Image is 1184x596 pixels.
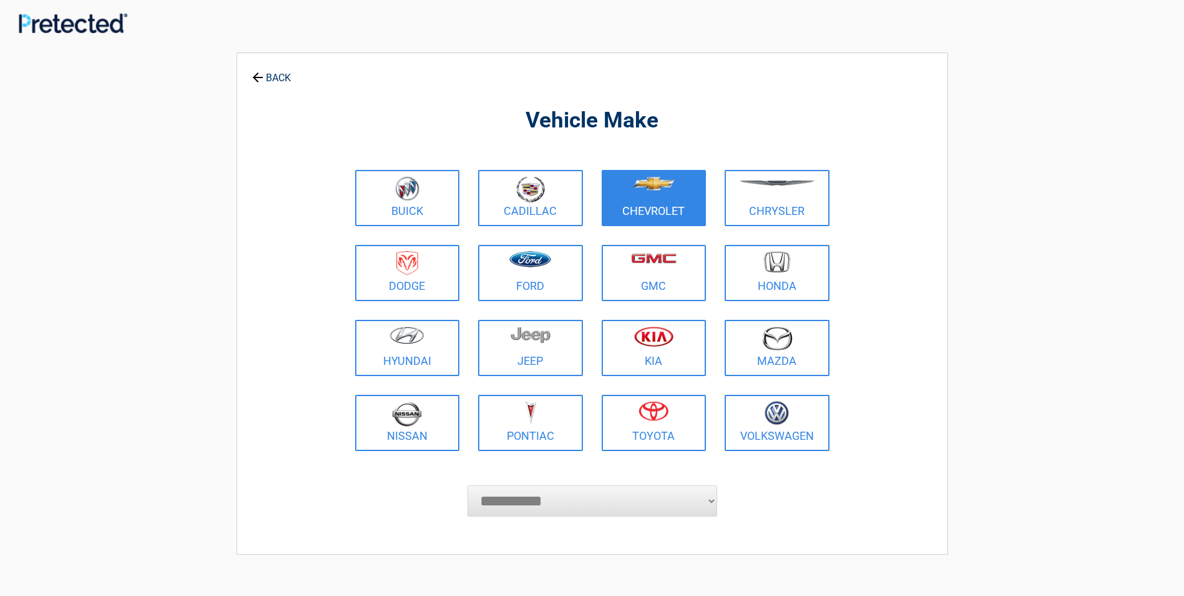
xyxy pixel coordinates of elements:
a: Pontiac [478,395,583,451]
img: dodge [396,251,418,276]
a: Volkswagen [725,395,829,451]
img: toyota [638,401,668,421]
img: hyundai [389,326,424,344]
img: chevrolet [633,177,675,191]
a: Kia [602,320,707,376]
img: cadillac [516,176,545,202]
img: honda [764,251,790,273]
img: jeep [511,326,550,344]
a: Hyundai [355,320,460,376]
img: pontiac [524,401,537,425]
a: Ford [478,245,583,301]
a: Chevrolet [602,170,707,226]
img: mazda [761,326,793,350]
a: Honda [725,245,829,301]
a: Nissan [355,395,460,451]
img: volkswagen [765,401,789,425]
img: gmc [631,253,677,264]
a: Toyota [602,395,707,451]
img: chrysler [739,181,815,186]
a: Jeep [478,320,583,376]
a: Dodge [355,245,460,301]
img: nissan [392,401,422,427]
a: Cadillac [478,170,583,226]
a: GMC [602,245,707,301]
a: Mazda [725,320,829,376]
h2: Vehicle Make [352,106,833,136]
a: Chrysler [725,170,829,226]
a: Buick [355,170,460,226]
img: buick [395,176,419,201]
img: Main Logo [19,13,127,32]
a: BACK [250,61,293,83]
img: kia [634,326,673,347]
img: ford [509,251,551,267]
